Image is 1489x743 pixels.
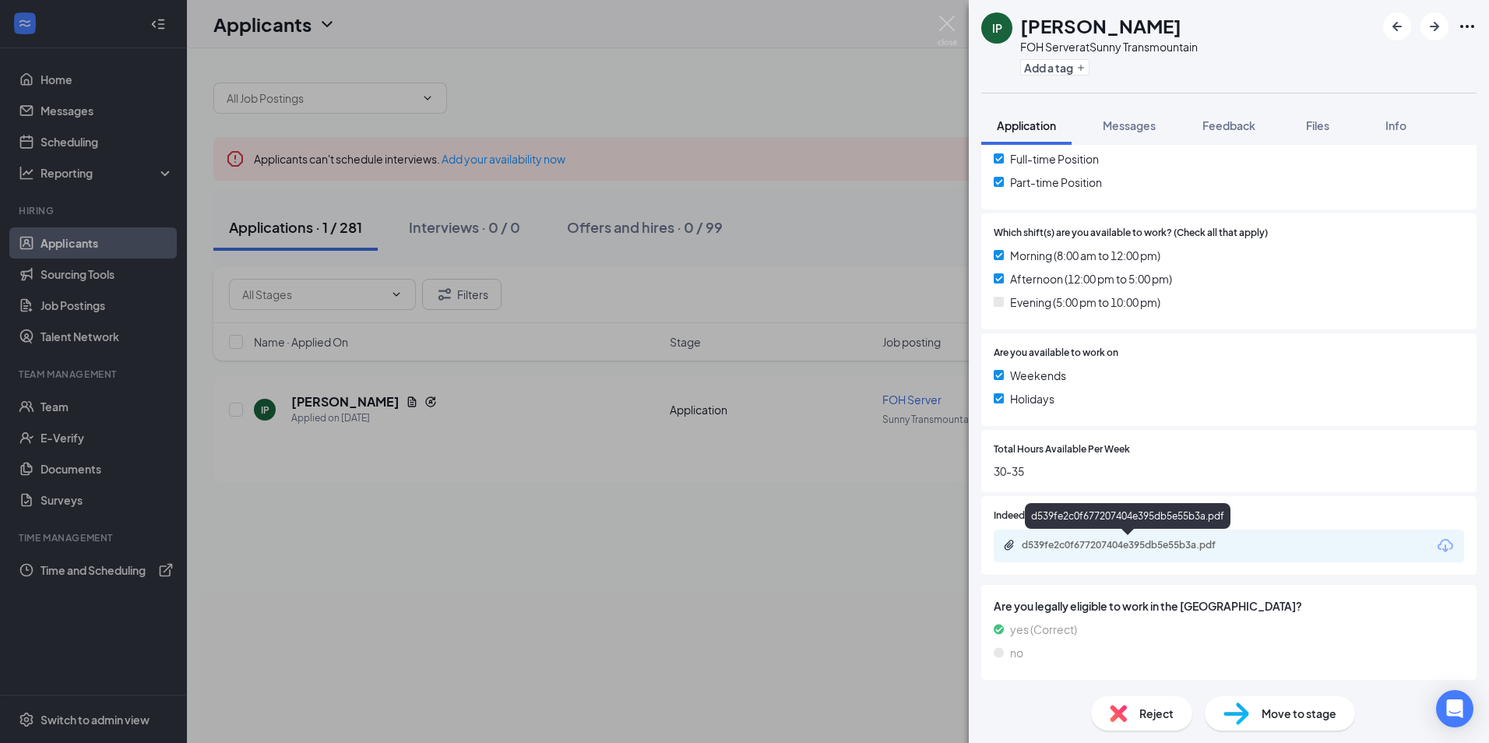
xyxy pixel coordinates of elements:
[1436,537,1455,555] svg: Download
[994,226,1268,241] span: Which shift(s) are you available to work? (Check all that apply)
[1388,17,1406,36] svg: ArrowLeftNew
[1010,150,1099,167] span: Full-time Position
[1010,367,1066,384] span: Weekends
[1010,247,1160,264] span: Morning (8:00 am to 12:00 pm)
[1383,12,1411,40] button: ArrowLeftNew
[994,442,1130,457] span: Total Hours Available Per Week
[1385,118,1406,132] span: Info
[997,118,1056,132] span: Application
[1139,705,1174,722] span: Reject
[994,463,1464,480] span: 30-35
[994,597,1464,614] span: Are you legally eligible to work in the [GEOGRAPHIC_DATA]?
[1076,63,1086,72] svg: Plus
[1010,270,1172,287] span: Afternoon (12:00 pm to 5:00 pm)
[1003,539,1255,554] a: Paperclipd539fe2c0f677207404e395db5e55b3a.pdf
[1420,12,1449,40] button: ArrowRight
[1010,174,1102,191] span: Part-time Position
[1020,39,1198,55] div: FOH Server at Sunny Transmountain
[1436,690,1473,727] div: Open Intercom Messenger
[994,346,1118,361] span: Are you available to work on
[1010,390,1054,407] span: Holidays
[1010,294,1160,311] span: Evening (5:00 pm to 10:00 pm)
[1010,621,1077,638] span: yes (Correct)
[1262,705,1336,722] span: Move to stage
[1025,503,1230,529] div: d539fe2c0f677207404e395db5e55b3a.pdf
[1202,118,1255,132] span: Feedback
[1103,118,1156,132] span: Messages
[1458,17,1477,36] svg: Ellipses
[992,20,1002,36] div: IP
[1010,644,1023,661] span: no
[1003,539,1016,551] svg: Paperclip
[994,509,1062,523] span: Indeed Resume
[1020,12,1181,39] h1: [PERSON_NAME]
[1022,539,1240,551] div: d539fe2c0f677207404e395db5e55b3a.pdf
[1425,17,1444,36] svg: ArrowRight
[1020,59,1089,76] button: PlusAdd a tag
[1306,118,1329,132] span: Files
